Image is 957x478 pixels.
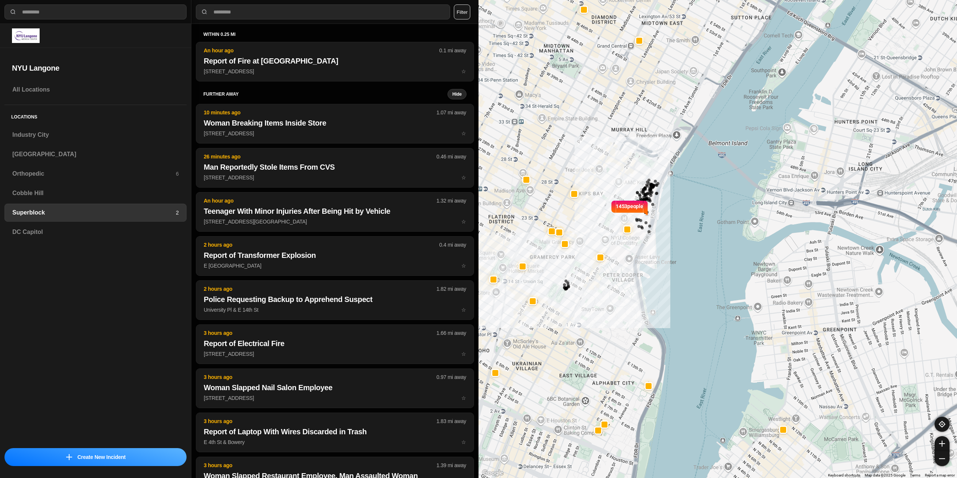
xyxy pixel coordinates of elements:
p: 2 hours ago [204,241,439,249]
span: star [461,130,466,136]
a: Superblock2 [4,204,187,222]
span: Map data ©2025 Google [865,473,905,477]
img: notch [643,200,649,216]
button: 3 hours ago1.83 mi awayReport of Laptop With Wires Discarded in TrashE 4th St & Bowerystar [196,413,474,452]
a: DC Capitol [4,223,187,241]
h5: within 0.25 mi [203,31,467,37]
button: iconCreate New Incident [4,448,187,466]
button: 2 hours ago1.82 mi awayPolice Requesting Backup to Apprehend SuspectUniversity Pl & E 14th Ststar [196,280,474,320]
h2: Teenager With Minor Injuries After Being Hit by Vehicle [204,206,466,216]
a: 3 hours ago1.83 mi awayReport of Laptop With Wires Discarded in TrashE 4th St & Bowerystar [196,439,474,445]
img: icon [66,454,72,460]
img: recenter [939,421,945,428]
h3: Orthopedic [12,169,176,178]
a: 3 hours ago0.97 mi awayWoman Slapped Nail Salon Employee[STREET_ADDRESS]star [196,395,474,401]
p: [STREET_ADDRESS] [204,350,466,358]
a: An hour ago1.32 mi awayTeenager With Minor Injuries After Being Hit by Vehicle[STREET_ADDRESS][GE... [196,218,474,225]
p: 3 hours ago [204,329,437,337]
span: star [461,439,466,445]
h3: [GEOGRAPHIC_DATA] [12,150,179,159]
p: [STREET_ADDRESS] [204,68,466,75]
a: [GEOGRAPHIC_DATA] [4,145,187,163]
h5: further away [203,91,447,97]
button: 10 minutes ago1.07 mi awayWoman Breaking Items Inside Store[STREET_ADDRESS]star [196,104,474,144]
a: 2 hours ago1.82 mi awayPolice Requesting Backup to Apprehend SuspectUniversity Pl & E 14th Ststar [196,306,474,313]
span: star [461,395,466,401]
a: Open this area in Google Maps (opens a new window) [480,468,505,478]
h5: Locations [4,105,187,126]
a: Industry City [4,126,187,144]
img: logo [12,28,40,43]
img: zoom-out [939,456,945,462]
p: 3 hours ago [204,373,437,381]
span: star [461,175,466,181]
button: An hour ago1.32 mi awayTeenager With Minor Injuries After Being Hit by Vehicle[STREET_ADDRESS][GE... [196,192,474,232]
h2: Report of Fire at [GEOGRAPHIC_DATA] [204,56,466,66]
p: 1.32 mi away [437,197,466,204]
a: 26 minutes ago0.46 mi awayMan Reportedly Stole Items From CVS[STREET_ADDRESS]star [196,174,474,181]
p: 1.83 mi away [437,417,466,425]
p: 3 hours ago [204,462,437,469]
button: Hide [447,89,467,99]
h2: Man Reportedly Stole Items From CVS [204,162,466,172]
h3: DC Capitol [12,228,179,237]
button: zoom-in [935,436,950,451]
a: 3 hours ago1.66 mi awayReport of Electrical Fire[STREET_ADDRESS]star [196,351,474,357]
h2: Report of Electrical Fire [204,338,466,349]
h3: Superblock [12,208,176,217]
p: 0.97 mi away [437,373,466,381]
span: star [461,68,466,74]
p: 1453 people [616,203,643,219]
button: 26 minutes ago0.46 mi awayMan Reportedly Stole Items From CVS[STREET_ADDRESS]star [196,148,474,188]
a: Cobble Hill [4,184,187,202]
h2: Woman Slapped Nail Salon Employee [204,382,466,393]
p: 3 hours ago [204,417,437,425]
button: zoom-out [935,451,950,466]
img: notch [610,200,616,216]
button: recenter [935,417,950,432]
h3: All Locations [12,85,179,94]
p: 26 minutes ago [204,153,437,160]
h2: Woman Breaking Items Inside Store [204,118,466,128]
span: star [461,219,466,225]
button: An hour ago0.1 mi awayReport of Fire at [GEOGRAPHIC_DATA][STREET_ADDRESS]star [196,42,474,81]
img: search [9,8,17,16]
span: star [461,263,466,269]
p: 1.07 mi away [437,109,466,116]
p: An hour ago [204,197,437,204]
p: [STREET_ADDRESS][GEOGRAPHIC_DATA] [204,218,466,225]
img: search [201,8,208,16]
p: 0.1 mi away [439,47,466,54]
img: Google [480,468,505,478]
h2: Report of Laptop With Wires Discarded in Trash [204,426,466,437]
button: 2 hours ago0.4 mi awayReport of Transformer ExplosionE [GEOGRAPHIC_DATA]star [196,236,474,276]
a: 2 hours ago0.4 mi awayReport of Transformer ExplosionE [GEOGRAPHIC_DATA]star [196,262,474,269]
p: [STREET_ADDRESS] [204,130,466,137]
p: 0.4 mi away [439,241,466,249]
p: 2 hours ago [204,285,437,293]
h3: Cobble Hill [12,189,179,198]
p: E [GEOGRAPHIC_DATA] [204,262,466,269]
a: All Locations [4,81,187,99]
p: 10 minutes ago [204,109,437,116]
p: [STREET_ADDRESS] [204,394,466,402]
button: Filter [454,4,470,19]
span: star [461,307,466,313]
p: 2 [176,209,179,216]
h2: Report of Transformer Explosion [204,250,466,260]
a: An hour ago0.1 mi awayReport of Fire at [GEOGRAPHIC_DATA][STREET_ADDRESS]star [196,68,474,74]
p: 1.39 mi away [437,462,466,469]
button: 3 hours ago0.97 mi awayWoman Slapped Nail Salon Employee[STREET_ADDRESS]star [196,368,474,408]
a: Orthopedic6 [4,165,187,183]
p: 6 [176,170,179,178]
p: [STREET_ADDRESS] [204,174,466,181]
p: Create New Incident [77,453,126,461]
button: Keyboard shortcuts [828,473,860,478]
h3: Industry City [12,130,179,139]
a: Report a map error [925,473,955,477]
small: Hide [452,91,462,97]
p: 1.66 mi away [437,329,466,337]
p: E 4th St & Bowery [204,438,466,446]
span: star [461,351,466,357]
